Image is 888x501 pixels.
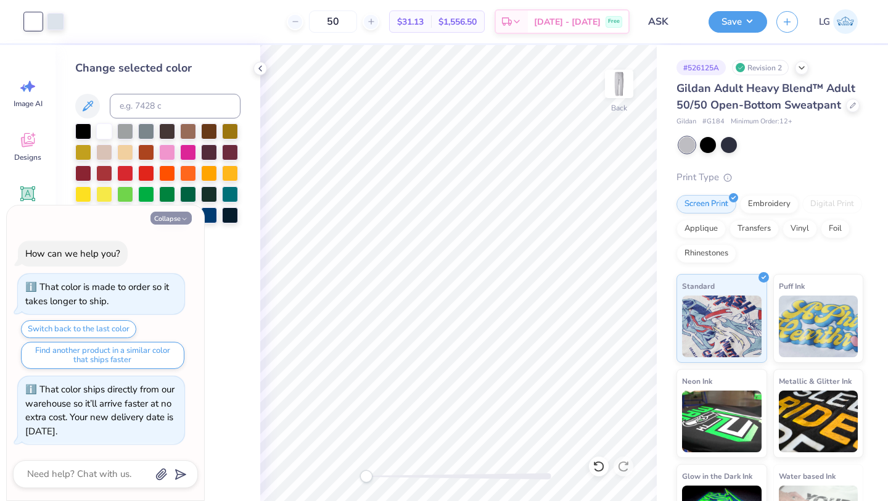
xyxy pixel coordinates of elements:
[397,15,424,28] span: $31.13
[813,9,863,34] a: LG
[682,470,752,482] span: Glow in the Dark Ink
[709,11,767,33] button: Save
[833,9,858,34] img: Lijo George
[676,195,736,213] div: Screen Print
[702,117,725,127] span: # G184
[309,10,357,33] input: – –
[21,342,184,369] button: Find another product in a similar color that ships faster
[150,212,192,225] button: Collapse
[676,170,863,184] div: Print Type
[682,375,712,387] span: Neon Ink
[608,17,620,26] span: Free
[676,81,855,112] span: Gildan Adult Heavy Blend™ Adult 50/50 Open-Bottom Sweatpant
[14,99,43,109] span: Image AI
[779,470,836,482] span: Water based Ink
[607,72,631,96] img: Back
[676,117,696,127] span: Gildan
[779,279,805,292] span: Puff Ink
[14,152,41,162] span: Designs
[21,320,136,338] button: Switch back to the last color
[75,60,240,77] div: Change selected color
[779,296,858,357] img: Puff Ink
[732,60,789,75] div: Revision 2
[821,220,850,238] div: Foil
[819,15,830,29] span: LG
[676,244,736,263] div: Rhinestones
[534,15,601,28] span: [DATE] - [DATE]
[25,383,175,437] div: That color ships directly from our warehouse so it’ll arrive faster at no extra cost. Your new de...
[360,470,372,482] div: Accessibility label
[783,220,817,238] div: Vinyl
[639,9,699,34] input: Untitled Design
[731,117,792,127] span: Minimum Order: 12 +
[682,391,762,452] img: Neon Ink
[802,195,862,213] div: Digital Print
[110,94,240,118] input: e.g. 7428 c
[25,247,120,260] div: How can we help you?
[682,296,762,357] img: Standard
[682,279,715,292] span: Standard
[779,375,852,387] span: Metallic & Glitter Ink
[611,102,627,114] div: Back
[779,391,858,452] img: Metallic & Glitter Ink
[676,60,726,75] div: # 526125A
[676,220,726,238] div: Applique
[438,15,477,28] span: $1,556.50
[740,195,799,213] div: Embroidery
[25,281,169,307] div: That color is made to order so it takes longer to ship.
[730,220,779,238] div: Transfers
